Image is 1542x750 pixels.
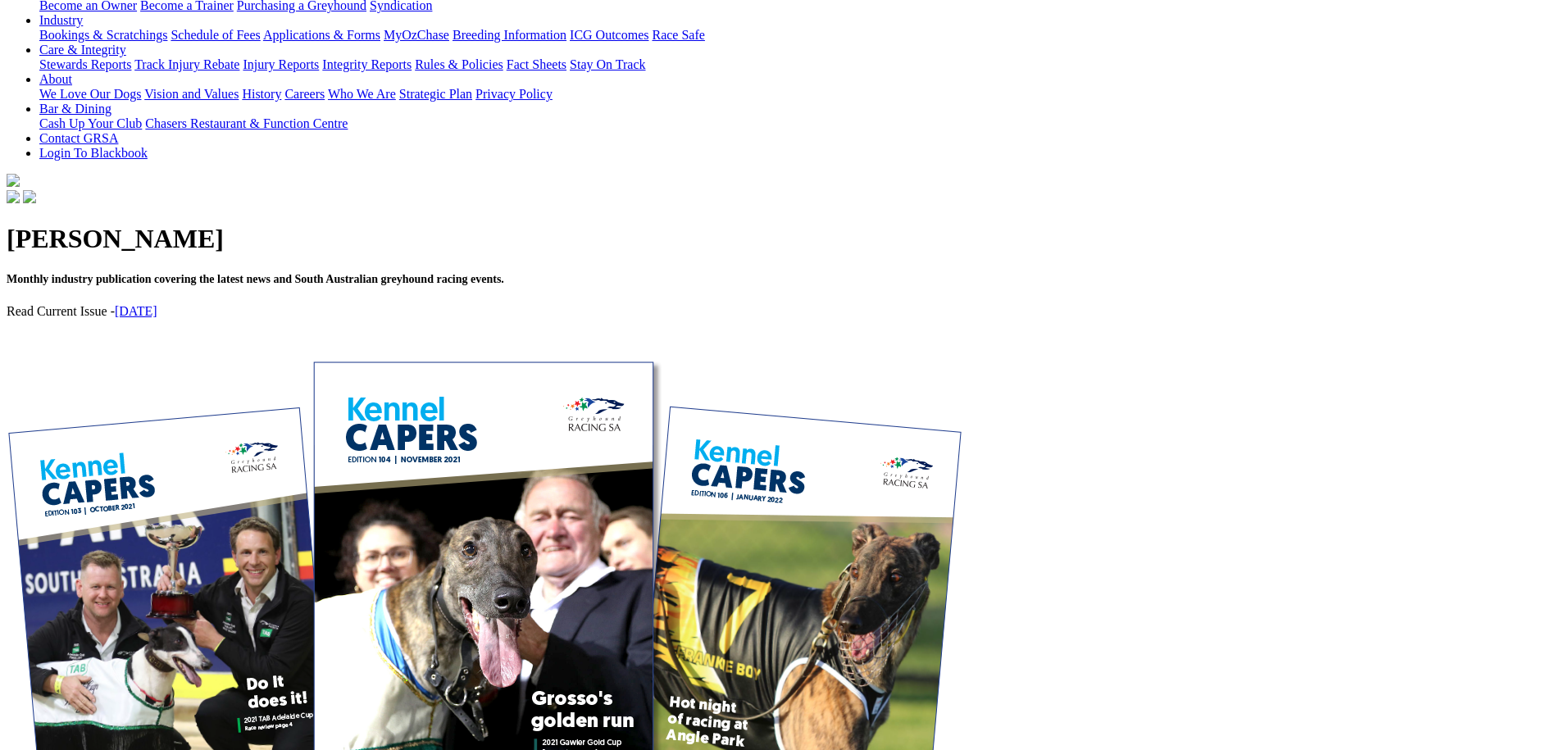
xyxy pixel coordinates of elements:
a: Race Safe [652,28,704,42]
a: We Love Our Dogs [39,87,141,101]
a: Strategic Plan [399,87,472,101]
a: ICG Outcomes [570,28,648,42]
div: Bar & Dining [39,116,1535,131]
span: Monthly industry publication covering the latest news and South Australian greyhound racing events. [7,273,504,285]
a: Careers [284,87,325,101]
div: Care & Integrity [39,57,1535,72]
img: twitter.svg [23,190,36,203]
img: logo-grsa-white.png [7,174,20,187]
a: Privacy Policy [475,87,553,101]
a: Fact Sheets [507,57,566,71]
a: Schedule of Fees [171,28,260,42]
a: Care & Integrity [39,43,126,57]
a: Stewards Reports [39,57,131,71]
a: Injury Reports [243,57,319,71]
a: Login To Blackbook [39,146,148,160]
a: MyOzChase [384,28,449,42]
p: Read Current Issue - [7,304,1535,319]
a: Bar & Dining [39,102,111,116]
a: Rules & Policies [415,57,503,71]
a: Who We Are [328,87,396,101]
a: Industry [39,13,83,27]
img: facebook.svg [7,190,20,203]
div: Industry [39,28,1535,43]
div: About [39,87,1535,102]
a: Applications & Forms [263,28,380,42]
a: History [242,87,281,101]
a: [DATE] [115,304,157,318]
a: Chasers Restaurant & Function Centre [145,116,348,130]
a: Contact GRSA [39,131,118,145]
a: Track Injury Rebate [134,57,239,71]
a: Breeding Information [453,28,566,42]
a: Bookings & Scratchings [39,28,167,42]
a: About [39,72,72,86]
a: Integrity Reports [322,57,412,71]
a: Cash Up Your Club [39,116,142,130]
a: Stay On Track [570,57,645,71]
h1: [PERSON_NAME] [7,224,1535,254]
a: Vision and Values [144,87,239,101]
